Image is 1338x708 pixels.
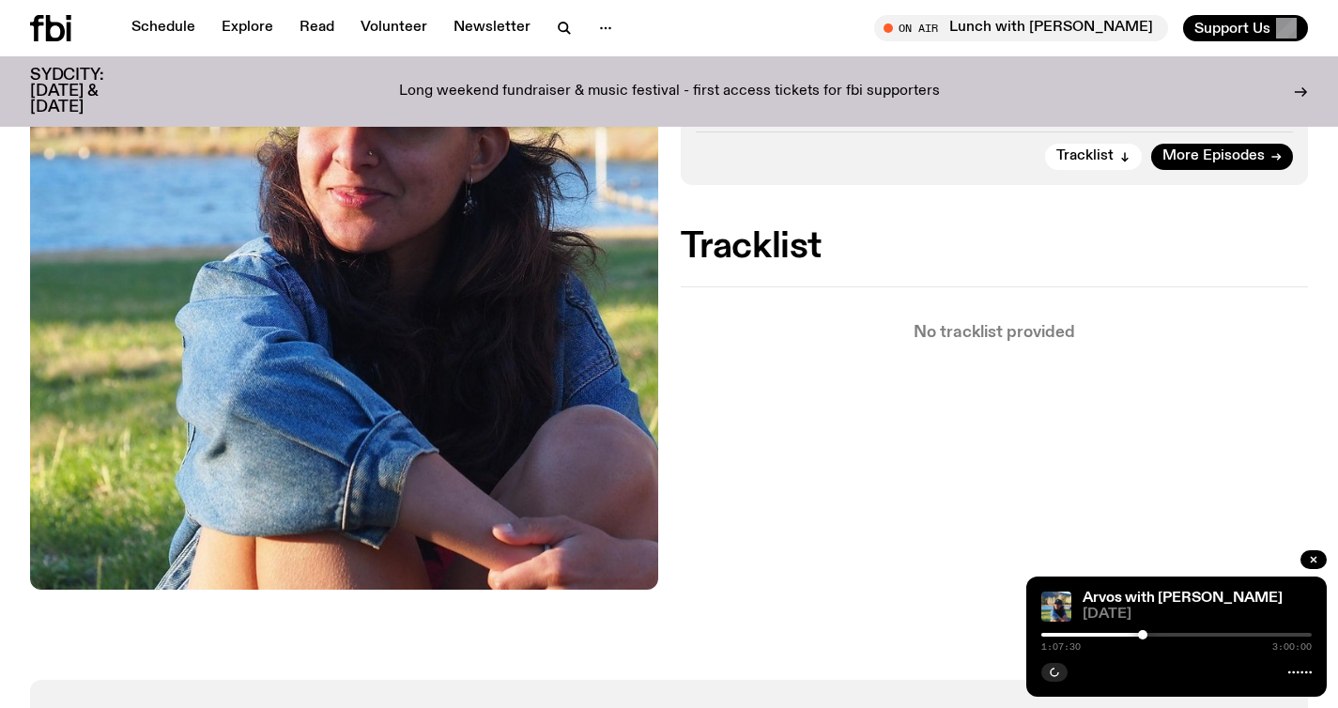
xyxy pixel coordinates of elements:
[1045,144,1142,170] button: Tracklist
[1083,591,1283,606] a: Arvos with [PERSON_NAME]
[442,15,542,41] a: Newsletter
[1151,144,1293,170] a: More Episodes
[681,325,1309,341] p: No tracklist provided
[399,84,940,100] p: Long weekend fundraiser & music festival - first access tickets for fbi supporters
[349,15,438,41] a: Volunteer
[874,15,1168,41] button: On AirLunch with [PERSON_NAME]
[288,15,346,41] a: Read
[1083,608,1312,622] span: [DATE]
[681,230,1309,264] h2: Tracklist
[1056,149,1114,163] span: Tracklist
[1183,15,1308,41] button: Support Us
[30,68,150,115] h3: SYDCITY: [DATE] & [DATE]
[1041,592,1071,622] img: Kanika Kirpalani sits cross legged on the grass, her arms hugging her knees. She wears a denim ja...
[210,15,285,41] a: Explore
[1194,20,1270,37] span: Support Us
[1041,642,1081,652] span: 1:07:30
[1272,642,1312,652] span: 3:00:00
[1162,149,1265,163] span: More Episodes
[120,15,207,41] a: Schedule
